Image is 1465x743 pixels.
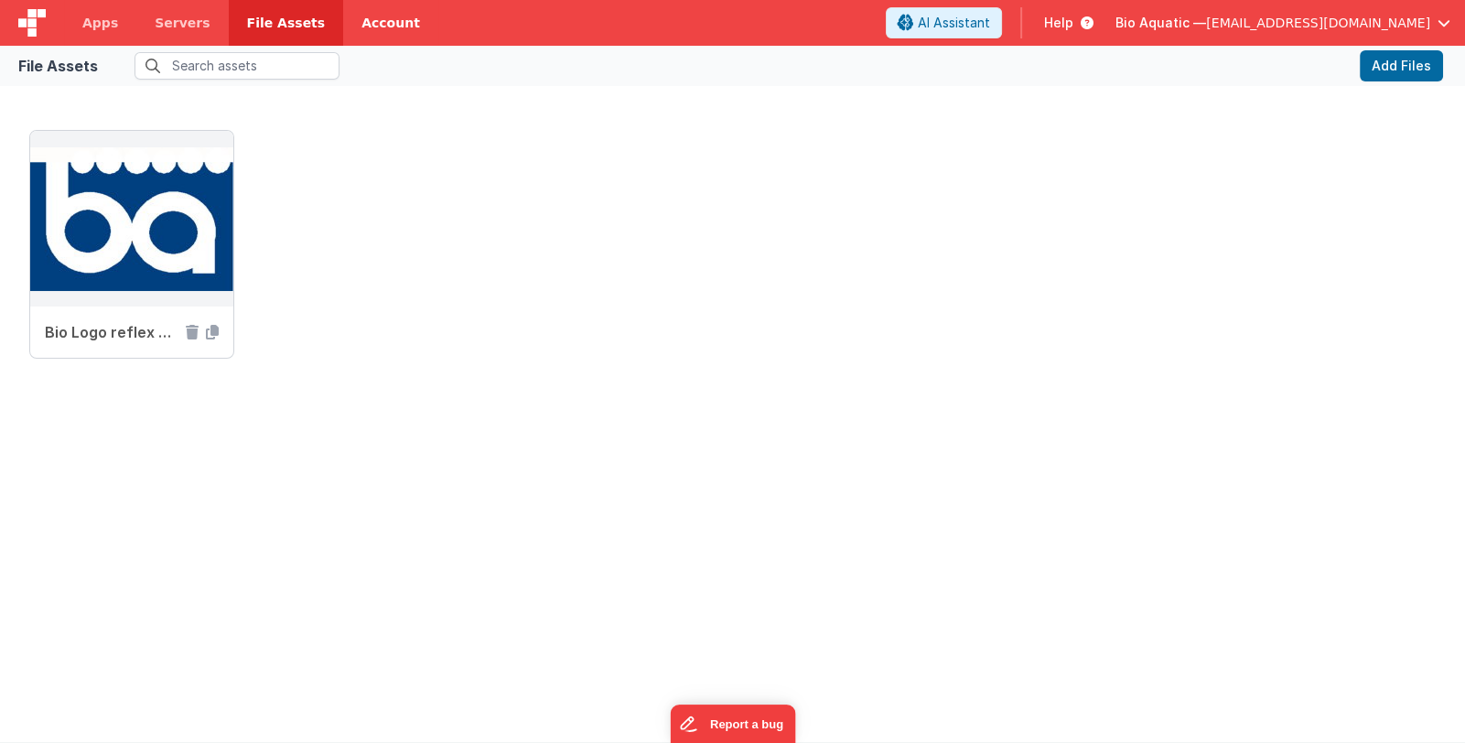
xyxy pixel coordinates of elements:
button: Bio Aquatic — [EMAIL_ADDRESS][DOMAIN_NAME] [1115,14,1450,32]
div: File Assets [18,55,98,77]
span: Help [1044,14,1073,32]
span: Apps [82,14,118,32]
button: Add Files [1360,50,1443,81]
span: File Assets [247,14,326,32]
span: Bio Aquatic — [1115,14,1206,32]
span: Servers [155,14,210,32]
button: AI Assistant [886,7,1002,38]
iframe: Marker.io feedback button [670,705,795,743]
input: Search assets [135,52,339,80]
span: AI Assistant [918,14,990,32]
span: Bio Logo reflex blue (1).bmp [45,321,178,343]
span: [EMAIL_ADDRESS][DOMAIN_NAME] [1206,14,1430,32]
